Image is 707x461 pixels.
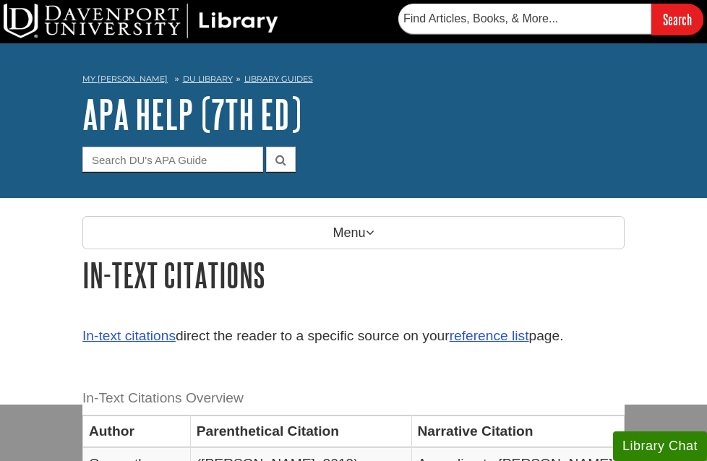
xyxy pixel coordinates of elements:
[82,216,625,249] p: Menu
[190,415,411,447] th: Parenthetical Citation
[244,74,313,84] a: Library Guides
[82,69,625,92] nav: breadcrumb
[82,328,176,343] a: In-text citations
[613,431,707,461] button: Library Chat
[82,326,625,347] p: direct the reader to a specific source on your page.
[411,415,625,447] th: Narrative Citation
[82,92,301,137] a: APA Help (7th Ed)
[82,257,625,293] h1: In-Text Citations
[398,4,651,34] input: Find Articles, Books, & More...
[82,147,263,172] input: Search DU's APA Guide
[398,4,703,35] form: Searches DU Library's articles, books, and more
[83,415,191,447] th: Author
[651,4,703,35] input: Search
[450,328,529,343] a: reference list
[183,74,233,84] a: DU Library
[82,382,625,415] caption: In-Text Citations Overview
[82,73,168,85] a: My [PERSON_NAME]
[4,4,278,38] img: DU Library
